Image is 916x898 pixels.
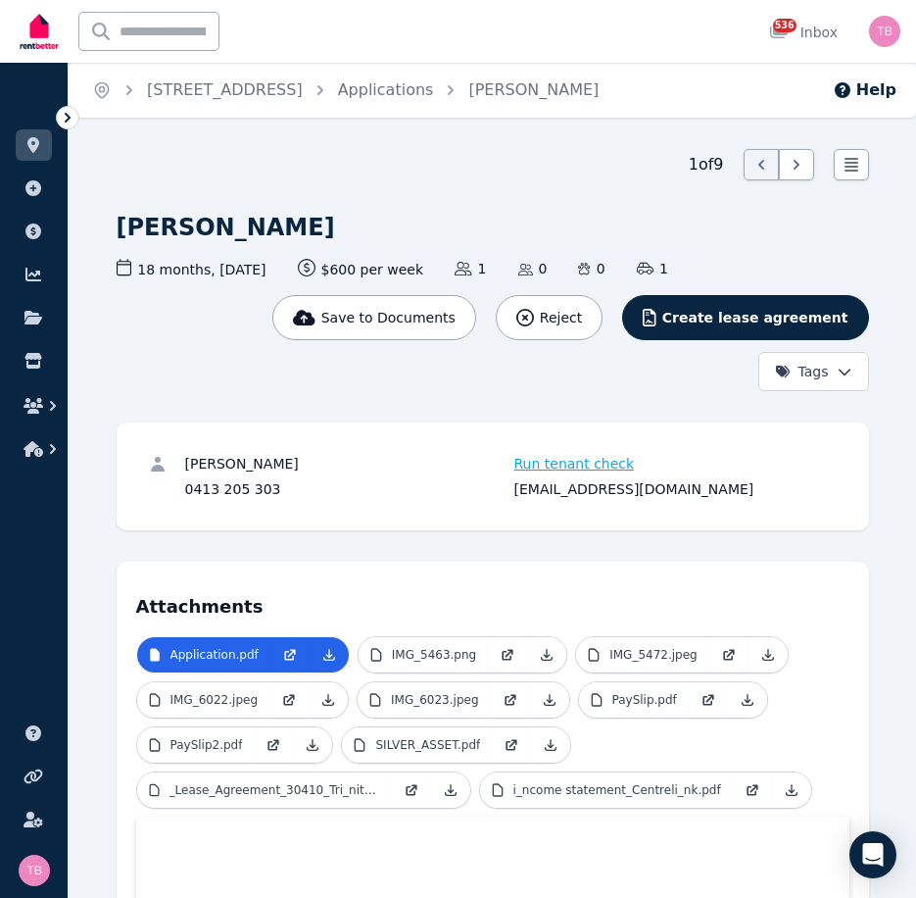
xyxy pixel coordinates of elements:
a: _Lease_Agreement_30410_Tri_nity.pdf [137,773,392,808]
a: Download Attachment [531,727,570,763]
a: IMG_5463.png [359,637,488,673]
a: PaySlip2.pdf [137,727,255,763]
span: 0 [578,259,604,278]
span: 536 [773,19,796,32]
a: SILVER_ASSET.pdf [342,727,492,763]
span: 1 [455,259,486,278]
p: PaySlip2.pdf [170,737,243,753]
span: 18 months , [DATE] [117,259,266,279]
button: Create lease agreement [622,295,868,340]
img: Tracy Barrett [869,16,900,47]
a: IMG_6023.jpeg [358,682,491,718]
a: Open in new Tab [689,682,728,718]
span: Run tenant check [514,454,635,474]
nav: Breadcrumb [69,63,622,118]
a: Download Attachment [431,773,470,808]
h4: Attachments [136,581,849,621]
a: Download Attachment [310,637,349,673]
button: Help [833,78,896,102]
a: Open in new Tab [491,682,530,718]
a: Open in new Tab [392,773,431,808]
a: Open in new Tab [269,682,309,718]
span: 1 [637,259,668,278]
a: Open in new Tab [488,637,527,673]
span: Tags [775,362,829,381]
img: Tracy Barrett [19,855,50,886]
span: $600 per week [298,259,424,279]
span: Save to Documents [321,308,456,327]
div: [EMAIL_ADDRESS][DOMAIN_NAME] [514,479,838,499]
a: Download Attachment [530,682,569,718]
p: SILVER_ASSET.pdf [375,737,480,753]
button: Reject [496,295,603,340]
a: Open in new Tab [254,727,293,763]
button: Save to Documents [272,295,476,340]
h1: [PERSON_NAME] [117,212,335,243]
div: Inbox [769,23,838,42]
span: 1 of 9 [689,153,724,176]
a: Download Attachment [293,727,332,763]
a: Applications [338,80,434,99]
span: 0 [518,259,548,278]
a: i_ncome statement_Centreli_nk.pdf [480,773,733,808]
a: Download Attachment [527,637,566,673]
img: RentBetter [16,7,63,56]
a: Download Attachment [309,682,348,718]
a: IMG_6022.jpeg [137,682,270,718]
a: Open in new Tab [270,637,310,673]
div: [PERSON_NAME] [185,454,508,474]
a: Open in new Tab [492,727,531,763]
p: IMG_5463.png [392,647,476,663]
a: [STREET_ADDRESS] [147,80,303,99]
p: IMG_6022.jpeg [170,692,259,708]
p: Application.pdf [170,647,259,663]
a: Application.pdf [137,637,270,673]
p: i_ncome statement_Centreli_nk.pdf [513,782,721,798]
a: Open in new Tab [709,637,748,673]
a: IMG_5472.jpeg [576,637,709,673]
a: Download Attachment [728,682,767,718]
a: [PERSON_NAME] [468,80,599,99]
span: Reject [540,308,582,327]
p: IMG_5472.jpeg [609,647,698,663]
div: 0413 205 303 [185,479,508,499]
p: PaySlip.pdf [612,692,677,708]
span: Create lease agreement [662,308,848,327]
button: Tags [758,352,869,391]
a: PaySlip.pdf [579,682,689,718]
a: Download Attachment [748,637,788,673]
p: _Lease_Agreement_30410_Tri_nity.pdf [169,782,380,798]
a: Download Attachment [772,773,811,808]
p: IMG_6023.jpeg [391,692,479,708]
div: Open Intercom Messenger [849,831,896,878]
a: Open in new Tab [733,773,772,808]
